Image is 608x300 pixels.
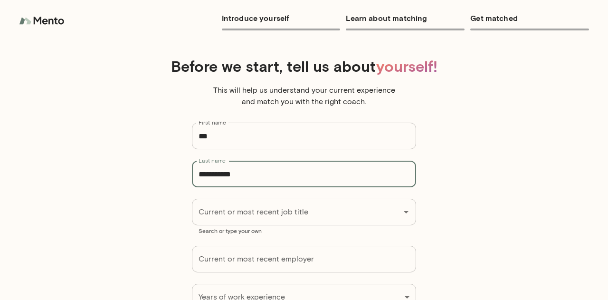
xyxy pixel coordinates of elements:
[19,11,66,30] img: logo
[199,156,226,165] label: Last name
[399,205,413,219] button: Open
[209,85,399,107] p: This will help us understand your current experience and match you with the right coach.
[376,57,437,75] span: yourself!
[27,57,581,75] h4: Before we start, tell us about
[199,118,226,126] label: First name
[199,227,409,234] p: Search or type your own
[346,11,465,25] h6: Learn about matching
[222,11,341,25] h6: Introduce yourself
[470,11,589,25] h6: Get matched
